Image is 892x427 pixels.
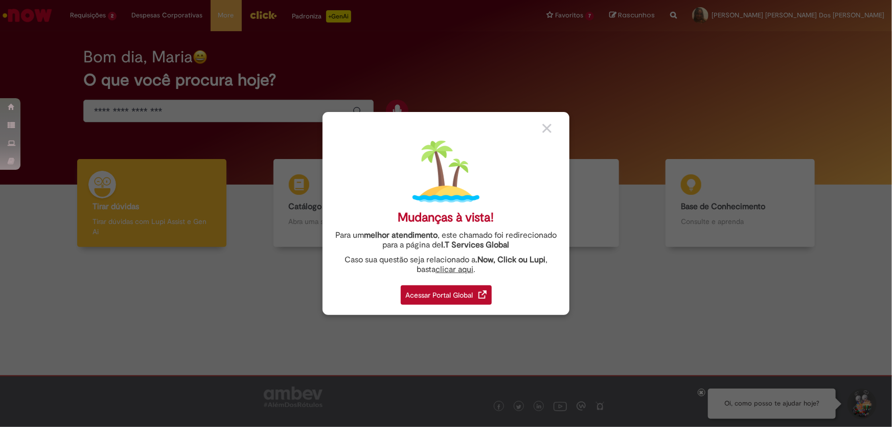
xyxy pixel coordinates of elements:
div: Para um , este chamado foi redirecionado para a página de [330,231,562,250]
img: redirect_link.png [478,290,487,299]
strong: .Now, Click ou Lupi [475,255,545,265]
a: clicar aqui [436,259,473,275]
div: Acessar Portal Global [401,285,492,305]
div: Caso sua questão seja relacionado a , basta . [330,255,562,275]
img: island.png [413,138,479,205]
a: I.T Services Global [442,234,510,250]
img: close_button_grey.png [542,124,552,133]
a: Acessar Portal Global [401,280,492,305]
div: Mudanças à vista! [398,210,494,225]
strong: melhor atendimento [364,230,438,240]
